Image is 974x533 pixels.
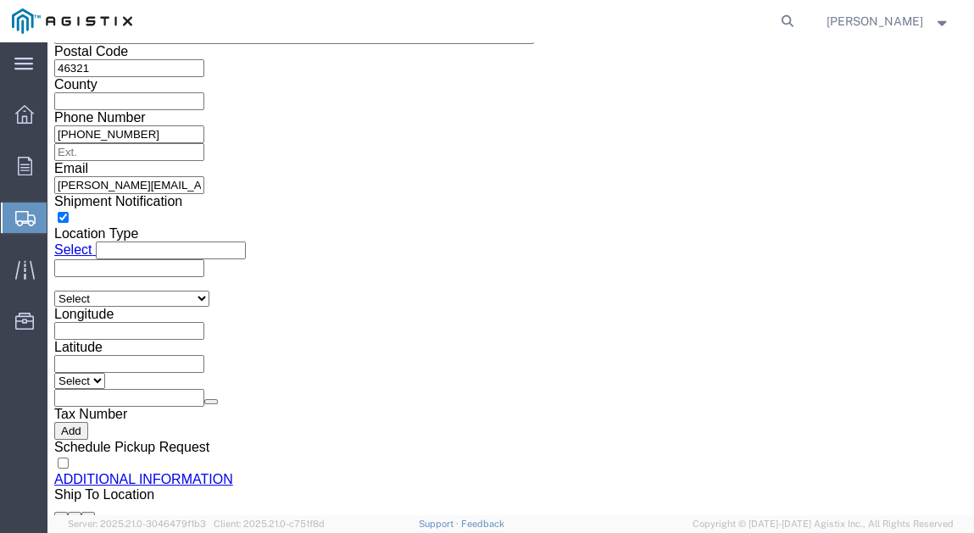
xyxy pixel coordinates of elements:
a: Feedback [461,519,504,529]
a: Support [419,519,461,529]
span: Server: 2025.21.0-3046479f1b3 [68,519,206,529]
span: Sean White [827,12,923,31]
iframe: FS Legacy Container [47,42,974,515]
span: Client: 2025.21.0-c751f8d [214,519,325,529]
span: Copyright © [DATE]-[DATE] Agistix Inc., All Rights Reserved [693,517,954,531]
button: [PERSON_NAME] [826,11,951,31]
img: logo [12,8,132,34]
